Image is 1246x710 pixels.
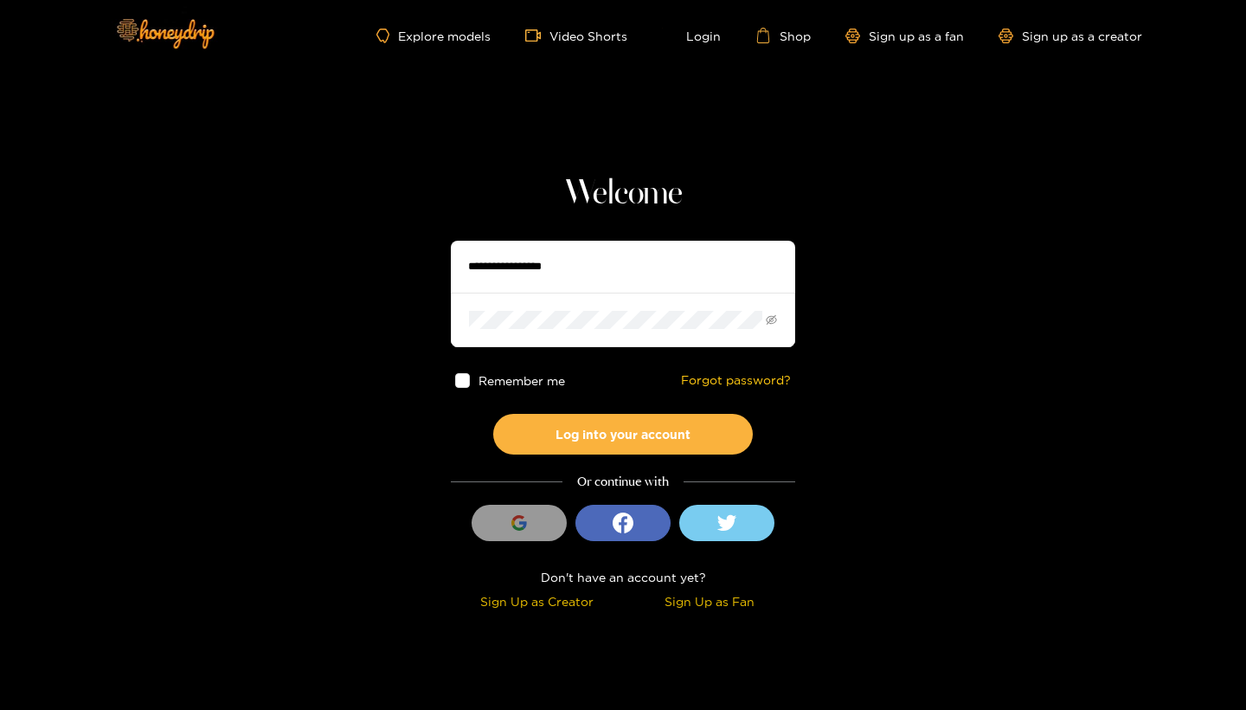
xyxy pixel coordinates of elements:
[845,29,964,43] a: Sign up as a fan
[766,314,777,326] span: eye-invisible
[662,28,721,43] a: Login
[451,173,795,215] h1: Welcome
[493,414,753,455] button: Log into your account
[755,28,811,43] a: Shop
[455,591,619,611] div: Sign Up as Creator
[999,29,1142,43] a: Sign up as a creator
[451,567,795,587] div: Don't have an account yet?
[478,374,565,387] span: Remember me
[376,29,491,43] a: Explore models
[525,28,627,43] a: Video Shorts
[627,591,791,611] div: Sign Up as Fan
[681,373,791,388] a: Forgot password?
[451,472,795,492] div: Or continue with
[525,28,549,43] span: video-camera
